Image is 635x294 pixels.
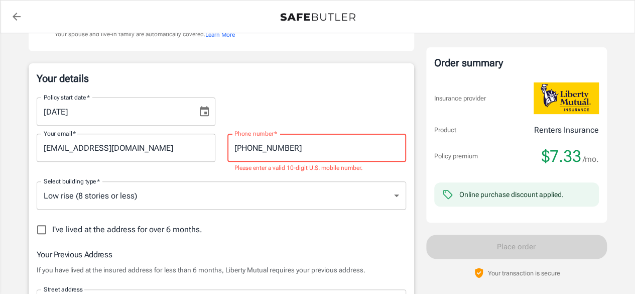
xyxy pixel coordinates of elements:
[44,93,90,102] label: Policy start date
[434,125,456,135] p: Product
[459,189,564,200] div: Online purchase discount applied.
[194,102,214,122] button: Choose date, selected date is Sep 3, 2025
[227,134,406,162] input: Enter number
[434,55,599,70] div: Order summary
[52,224,202,236] span: I've lived at the address for over 6 months.
[488,268,560,278] p: Your transaction is secure
[234,129,277,138] label: Phone number
[44,129,76,138] label: Your email
[37,97,190,126] input: MM/DD/YYYY
[434,93,486,104] p: Insurance provider
[542,146,581,166] span: $7.33
[37,248,406,261] h6: Your Previous Address
[37,265,406,275] p: If you have lived at the insured address for less than 6 months, Liberty Mutual requires your pre...
[583,152,599,166] span: /mo.
[434,151,478,161] p: Policy premium
[55,30,235,39] p: Your spouse and live-in family are automatically covered.
[37,181,406,210] div: Low rise (8 stories or less)
[234,163,399,173] p: Please enter a valid 10-digit U.S. mobile number.
[534,124,599,136] p: Renters Insurance
[37,134,215,162] input: Enter email
[280,13,355,21] img: Back to quotes
[44,177,100,185] label: Select building type
[205,30,235,39] button: Learn More
[44,285,83,293] label: Street address
[37,71,406,85] p: Your details
[534,82,599,114] img: Liberty Mutual
[7,7,27,27] a: back to quotes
